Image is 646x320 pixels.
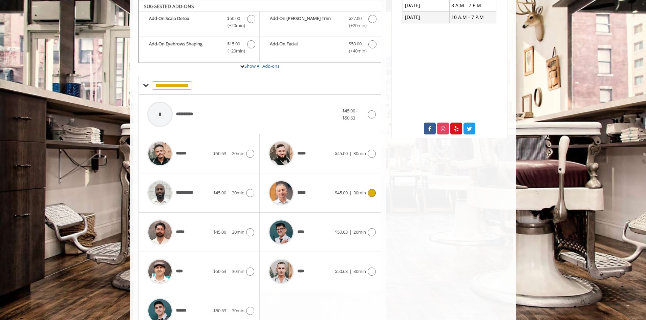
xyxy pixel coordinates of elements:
span: $50.63 [335,229,348,235]
span: $45.00 [335,150,348,156]
span: (+20min ) [224,47,244,55]
span: | [349,190,352,196]
span: 30min [353,190,366,196]
span: $45.00 - $50.63 [342,108,358,121]
span: 30min [232,307,244,314]
span: 30min [232,190,244,196]
span: | [349,268,352,274]
label: Add-On Scalp Detox [142,15,256,31]
span: $50.63 [213,307,226,314]
span: 30min [232,268,244,274]
span: | [228,190,230,196]
span: | [349,150,352,156]
span: $45.00 [213,229,226,235]
span: $45.00 [335,190,348,196]
b: Add-On Eyebrows Shaping [149,40,220,55]
span: | [228,229,230,235]
span: 30min [353,150,366,156]
span: | [228,268,230,274]
label: Add-On Beard Trim [263,15,377,31]
b: Add-On Scalp Detox [149,15,220,29]
span: (+40min ) [345,47,365,55]
span: $50.63 [213,150,226,156]
label: Add-On Facial [263,40,377,56]
a: Show All Add-ons [244,63,279,69]
span: | [228,307,230,314]
span: $15.00 [227,40,240,47]
span: $50.00 [349,40,362,47]
td: 10 A.M - 7 P.M [449,12,496,23]
span: $45.00 [213,190,226,196]
span: (+20min ) [224,22,244,29]
b: Add-On Facial [270,40,342,55]
span: 20min [353,229,366,235]
span: 30min [353,268,366,274]
span: $50.00 [227,15,240,22]
span: 20min [232,150,244,156]
span: | [349,229,352,235]
b: Add-On [PERSON_NAME] Trim [270,15,342,29]
label: Add-On Eyebrows Shaping [142,40,256,56]
span: $27.00 [349,15,362,22]
span: $50.63 [213,268,226,274]
td: [DATE] [403,12,450,23]
span: 30min [232,229,244,235]
span: (+20min ) [345,22,365,29]
b: SUGGESTED ADD-ONS [144,3,194,9]
span: | [228,150,230,156]
span: $50.63 [335,268,348,274]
